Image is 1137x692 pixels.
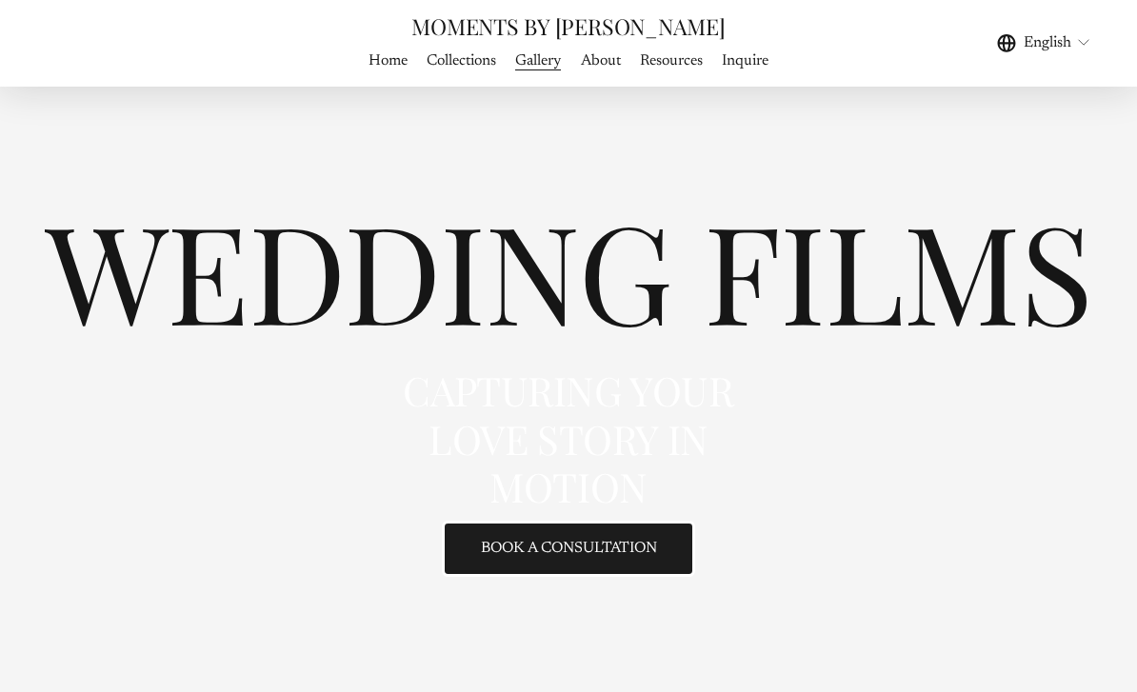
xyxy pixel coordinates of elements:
[722,48,768,73] a: Inquire
[403,364,743,512] span: CAPTURING YOUR LOVE STORY IN MOTION
[1024,31,1071,54] span: English
[411,11,725,41] a: MOMENTS BY [PERSON_NAME]
[997,30,1092,56] div: language picker
[640,48,703,73] a: Resources
[46,202,1091,338] h1: WEDDING FILMS
[427,48,496,73] a: Collections
[515,48,561,73] a: folder dropdown
[442,521,695,576] a: BOOK A CONSULTATION
[369,48,408,73] a: Home
[515,49,561,72] span: Gallery
[581,48,621,73] a: About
